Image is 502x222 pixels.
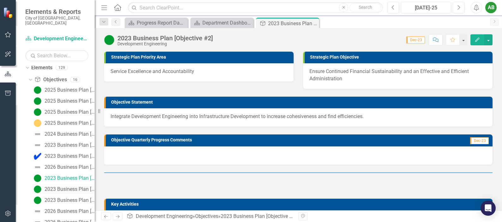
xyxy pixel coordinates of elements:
[403,4,449,12] div: [DATE]-25
[32,96,95,106] a: 2025 Business Plan [Objective #1]
[221,213,296,219] div: 2023 Business Plan [Objective #2]
[485,2,497,13] button: AB
[309,68,469,82] span: Ensure Continued Financial Sustainability and an Effective and Efficient Administration
[32,195,95,205] a: 2023 Business Plan [Objective #4]
[32,162,95,172] a: 2026 Business Plan [Executive Summary]
[34,208,41,215] img: Not Defined
[34,185,41,193] img: Proceeding as Anticipated
[45,98,95,104] div: 2025 Business Plan [Objective #1]
[32,173,95,183] a: 2023 Business Plan [Objective #2]
[32,206,95,216] a: 2026 Business Plan [Objective #1]
[470,137,489,144] span: Dec-23
[32,151,95,161] a: 2023 Business Plan [Objective #1]
[45,186,95,192] div: 2023 Business Plan [Objective #3]
[34,108,41,116] img: Proceeding as Anticipated
[202,19,252,27] div: Department Dashboard
[45,164,95,170] div: 2026 Business Plan [Executive Summary]
[104,35,114,45] img: Proceeding as Anticipated
[117,42,213,46] div: Development Engineering
[34,97,41,105] img: Proceeding as Anticipated
[70,77,80,82] div: 16
[111,68,194,74] span: Service Excellence and Accountability
[45,142,95,148] div: 2023 Business Plan [Executive Summary]
[25,50,88,61] input: Search Below...
[45,87,95,93] div: 2025 Business Plan [Executive Summary]
[45,120,95,126] div: 2025 Business Plan [Objective #3]
[25,15,88,26] small: City of [GEOGRAPHIC_DATA], [GEOGRAPHIC_DATA]
[195,213,218,219] a: Objectives
[34,174,41,182] img: Proceeding as Anticipated
[111,202,489,207] h3: Key Activities
[45,109,95,115] div: 2025 Business Plan [Objective #2]
[117,35,213,42] div: 2023 Business Plan [Objective #2]
[111,55,290,60] h3: Strategic Plan Priority Area
[34,130,41,138] img: Not Defined
[111,100,489,105] h3: Objective Statement
[136,213,193,219] a: Development Engineering
[481,201,496,216] div: Open Intercom Messenger
[25,35,88,43] a: Development Engineering
[192,19,252,27] a: Department Dashboard
[34,152,41,160] img: Complete
[268,20,318,27] div: 2023 Business Plan [Objective #2]
[310,55,489,60] h3: Strategic Plan Objective
[56,65,68,71] div: 129
[25,8,88,15] span: Elements & Reports
[45,197,95,203] div: 2023 Business Plan [Objective #4]
[127,213,294,220] div: » »
[406,37,425,43] span: Dec-23
[32,118,95,128] a: 2025 Business Plan [Objective #3]
[137,19,186,27] div: Progress Report Dashboard
[34,163,41,171] img: Not Defined
[359,5,372,10] span: Search
[128,2,383,13] input: Search ClearPoint...
[34,141,41,149] img: Not Defined
[32,129,95,139] a: 2024 Business Plan [Executive Summary]
[126,19,186,27] a: Progress Report Dashboard
[45,175,95,181] div: 2023 Business Plan [Objective #2]
[350,3,381,12] button: Search
[3,7,14,18] img: ClearPoint Strategy
[111,113,486,120] p: Integrate Development Engineering into Infrastructure Development to increase cohesiveness and fi...
[32,85,95,95] a: 2025 Business Plan [Executive Summary]
[31,64,52,71] a: Elements
[45,131,95,137] div: 2024 Business Plan [Executive Summary]
[111,138,416,142] h3: Objective Quarterly Progress Comments
[401,2,451,13] button: [DATE]-25
[32,140,95,150] a: 2023 Business Plan [Executive Summary]
[34,119,41,127] img: Monitoring Progress
[32,184,95,194] a: 2023 Business Plan [Objective #3]
[34,76,67,83] a: Objectives
[45,153,95,159] div: 2023 Business Plan [Objective #1]
[34,196,41,204] img: Proceeding as Anticipated
[32,107,95,117] a: 2025 Business Plan [Objective #2]
[45,208,95,214] div: 2026 Business Plan [Objective #1]
[34,86,41,94] img: Proceeding as Anticipated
